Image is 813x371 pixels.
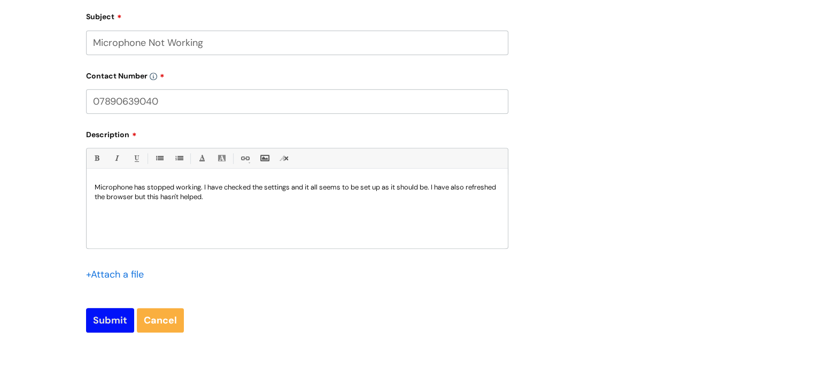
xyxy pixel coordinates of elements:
a: Cancel [137,308,184,333]
a: 1. Ordered List (Ctrl-Shift-8) [172,152,185,165]
a: Underline(Ctrl-U) [129,152,143,165]
input: Submit [86,308,134,333]
a: Font Color [195,152,208,165]
img: info-icon.svg [150,73,157,80]
a: • Unordered List (Ctrl-Shift-7) [152,152,166,165]
label: Contact Number [86,68,508,81]
a: Remove formatting (Ctrl-\) [277,152,291,165]
a: Italic (Ctrl-I) [110,152,123,165]
a: Insert Image... [258,152,271,165]
a: Bold (Ctrl-B) [90,152,103,165]
label: Subject [86,9,508,21]
label: Description [86,127,508,139]
p: Microphone has stopped working. I have checked the settings and it all seems to be set up as it s... [95,183,500,202]
span: + [86,268,91,281]
div: Attach a file [86,266,150,283]
a: Back Color [215,152,228,165]
a: Link [238,152,251,165]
